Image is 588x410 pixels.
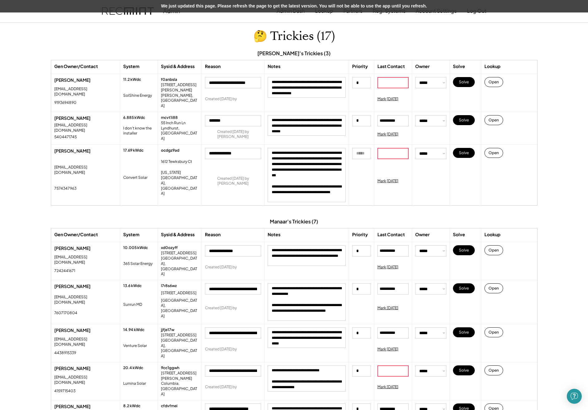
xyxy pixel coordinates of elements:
[205,129,261,140] div: Created [DATE] by [PERSON_NAME]
[161,170,198,196] div: [US_STATE][GEOGRAPHIC_DATA], [GEOGRAPHIC_DATA]
[453,327,475,337] button: Solve
[268,63,280,70] div: Notes
[453,365,475,375] button: Solve
[205,176,261,187] div: Created [DATE] by [PERSON_NAME]
[54,283,117,290] div: [PERSON_NAME]
[123,327,144,333] div: 14.94 kWdc
[123,232,139,238] div: System
[161,251,197,256] div: [STREET_ADDRESS]
[54,123,117,133] div: [EMAIL_ADDRESS][DOMAIN_NAME]
[161,245,178,251] div: xd0ozyff
[123,245,148,251] div: 10.005 kWdc
[161,77,177,82] div: f0anbsla
[54,186,76,191] div: 7574347963
[161,148,179,153] div: ocdgz9ad
[54,337,117,347] div: [EMAIL_ADDRESS][DOMAIN_NAME]
[161,333,197,338] div: [STREET_ADDRESS]
[123,381,146,386] div: Lumina Solar
[161,371,198,381] div: [STREET_ADDRESS][PERSON_NAME]
[161,403,177,409] div: cfdvfmei
[377,132,398,137] div: Mark [DATE]
[54,327,117,334] div: [PERSON_NAME]
[270,218,318,225] div: Manaar's Trickies (7)
[54,268,75,274] div: 7242441671
[54,134,77,140] div: 5404471745
[352,63,368,70] div: Priority
[123,283,142,289] div: 13.6 kWdc
[205,384,237,390] div: Created [DATE] by
[123,63,139,70] div: System
[123,261,153,266] div: 365 Solar Energy
[54,403,117,410] div: [PERSON_NAME]
[161,159,195,164] div: 1612 Tewksbury Ct
[161,63,195,70] div: Sysid & Address
[54,165,117,175] div: [EMAIL_ADDRESS][DOMAIN_NAME]
[161,82,198,93] div: [STREET_ADDRESS][PERSON_NAME]
[205,63,221,70] div: Reason
[415,63,430,70] div: Owner
[161,115,178,120] div: mcvt1i88
[453,115,475,125] button: Solve
[123,93,152,98] div: SolShine Energy
[161,283,177,289] div: l7r8s6wz
[54,350,76,356] div: 4438915339
[54,63,98,70] div: Gen Owner/Contact
[377,178,398,184] div: Mark [DATE]
[453,283,475,293] button: Solve
[123,365,143,371] div: 20.4 kWdc
[161,298,198,319] div: [GEOGRAPHIC_DATA], [GEOGRAPHIC_DATA]
[161,327,174,333] div: jjfje17w
[54,232,98,238] div: Gen Owner/Contact
[377,232,405,238] div: Last Contact
[484,283,503,293] button: Open
[352,232,368,238] div: Priority
[123,302,142,307] div: Sunrun MD
[205,265,237,270] div: Created [DATE] by
[257,50,331,57] div: [PERSON_NAME]'s Trickies (3)
[54,148,117,154] div: [PERSON_NAME]
[377,96,398,102] div: Mark [DATE]
[54,375,117,385] div: [EMAIL_ADDRESS][DOMAIN_NAME]
[205,347,237,352] div: Created [DATE] by
[484,232,500,238] div: Lookup
[54,77,117,83] div: [PERSON_NAME]
[161,256,198,277] div: [GEOGRAPHIC_DATA], [GEOGRAPHIC_DATA]
[484,77,503,87] button: Open
[123,126,154,136] div: I don't know the installer
[123,343,147,349] div: Venture Solar
[453,77,475,87] button: Solve
[54,295,117,305] div: [EMAIL_ADDRESS][DOMAIN_NAME]
[54,365,117,372] div: [PERSON_NAME]
[377,63,405,70] div: Last Contact
[484,365,503,375] button: Open
[54,245,117,251] div: [PERSON_NAME]
[161,381,198,397] div: Columbia, [GEOGRAPHIC_DATA]
[377,265,398,270] div: Mark [DATE]
[54,388,75,394] div: 4159715403
[161,126,198,141] div: Lyndhurst, [GEOGRAPHIC_DATA]
[484,115,503,125] button: Open
[253,29,335,44] h1: 🤔 Trickies (17)
[205,305,237,311] div: Created [DATE] by
[54,100,76,105] div: 9193694890
[161,338,198,359] div: [GEOGRAPHIC_DATA], [GEOGRAPHIC_DATA]
[453,63,465,70] div: Solve
[415,232,430,238] div: Owner
[123,175,148,180] div: Convert Solar
[205,96,237,102] div: Created [DATE] by
[123,403,140,409] div: 8.2 kWdc
[484,63,500,70] div: Lookup
[377,384,398,390] div: Mark [DATE]
[123,148,143,153] div: 17.69 kWdc
[377,305,398,311] div: Mark [DATE]
[453,232,465,238] div: Solve
[205,232,221,238] div: Reason
[161,232,195,238] div: Sysid & Address
[567,389,582,404] div: Open Intercom Messenger
[268,232,280,238] div: Notes
[161,120,195,126] div: 55 Inch Run Ln
[484,245,503,255] button: Open
[54,86,117,97] div: [EMAIL_ADDRESS][DOMAIN_NAME]
[453,148,475,158] button: Solve
[161,290,197,296] div: [STREET_ADDRESS]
